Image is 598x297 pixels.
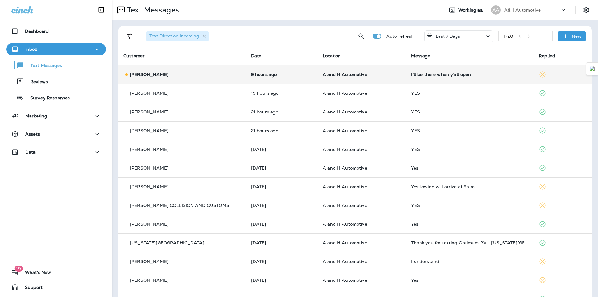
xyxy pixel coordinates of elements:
[130,278,168,283] p: [PERSON_NAME]
[123,53,145,59] span: Customer
[130,128,168,133] p: [PERSON_NAME]
[251,109,313,114] p: Sep 9, 2025 10:28 AM
[323,203,367,208] span: A and H Automotive
[436,34,460,39] p: Last 7 Days
[539,53,555,59] span: Replied
[6,128,106,140] button: Assets
[411,53,430,59] span: Message
[6,146,106,158] button: Data
[130,147,168,152] p: [PERSON_NAME]
[323,184,367,189] span: A and H Automotive
[6,25,106,37] button: Dashboard
[411,72,529,77] div: I'll be there when y'all open
[323,72,367,77] span: A and H Automotive
[130,165,168,170] p: [PERSON_NAME]
[251,165,313,170] p: Sep 8, 2025 10:16 AM
[572,34,581,39] p: New
[411,165,529,170] div: Yes
[25,132,40,137] p: Assets
[149,33,199,39] span: Text Direction : Incoming
[25,113,47,118] p: Marketing
[251,259,313,264] p: Sep 4, 2025 12:49 PM
[6,75,106,88] button: Reviews
[581,4,592,16] button: Settings
[123,30,136,42] button: Filters
[25,47,37,52] p: Inbox
[25,150,36,155] p: Data
[411,91,529,96] div: YES
[411,203,529,208] div: YES
[323,53,341,59] span: Location
[24,95,70,101] p: Survey Responses
[6,59,106,72] button: Text Messages
[355,30,368,42] button: Search Messages
[323,240,367,246] span: A and H Automotive
[130,72,168,77] p: [PERSON_NAME]
[130,91,168,96] p: [PERSON_NAME]
[411,147,529,152] div: YES
[24,63,62,69] p: Text Messages
[19,270,51,277] span: What's New
[411,222,529,227] div: Yes
[251,278,313,283] p: Sep 4, 2025 11:50 AM
[491,5,501,15] div: AA
[411,278,529,283] div: Yes
[251,184,313,189] p: Sep 7, 2025 10:18 AM
[251,203,313,208] p: Sep 7, 2025 10:16 AM
[6,281,106,294] button: Support
[504,7,541,12] p: A&H Automotive
[14,266,23,272] span: 19
[251,53,262,59] span: Date
[130,222,168,227] p: [PERSON_NAME]
[504,34,514,39] div: 1 - 20
[411,259,529,264] div: I understand
[251,147,313,152] p: Sep 8, 2025 10:59 AM
[6,43,106,55] button: Inbox
[130,184,168,189] p: [PERSON_NAME]
[24,79,48,85] p: Reviews
[411,128,529,133] div: YES
[19,285,43,292] span: Support
[323,146,367,152] span: A and H Automotive
[130,240,204,245] p: [US_STATE][GEOGRAPHIC_DATA]
[251,240,313,245] p: Sep 5, 2025 07:50 AM
[130,109,168,114] p: [PERSON_NAME]
[6,110,106,122] button: Marketing
[411,240,529,245] div: Thank you for texting Optimum RV - Oklahoma City. We are currently closed. We will respond to you...
[6,266,106,279] button: 19What's New
[323,165,367,171] span: A and H Automotive
[458,7,485,13] span: Working as:
[323,277,367,283] span: A and H Automotive
[6,91,106,104] button: Survey Responses
[323,90,367,96] span: A and H Automotive
[411,184,529,189] div: Yes towing will arrive at 9a.m.
[411,109,529,114] div: YES
[130,259,168,264] p: [PERSON_NAME]
[323,109,367,115] span: A and H Automotive
[146,31,209,41] div: Text Direction:Incoming
[323,128,367,133] span: A and H Automotive
[93,4,110,16] button: Collapse Sidebar
[323,259,367,264] span: A and H Automotive
[251,72,313,77] p: Sep 9, 2025 10:47 PM
[251,222,313,227] p: Sep 7, 2025 10:16 AM
[125,5,179,15] p: Text Messages
[130,203,229,208] p: [PERSON_NAME] COLLISION AND CUSTOMS
[386,34,414,39] p: Auto refresh
[251,128,313,133] p: Sep 9, 2025 10:19 AM
[251,91,313,96] p: Sep 9, 2025 12:52 PM
[590,66,595,72] img: Detect Auto
[323,221,367,227] span: A and H Automotive
[25,29,49,34] p: Dashboard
